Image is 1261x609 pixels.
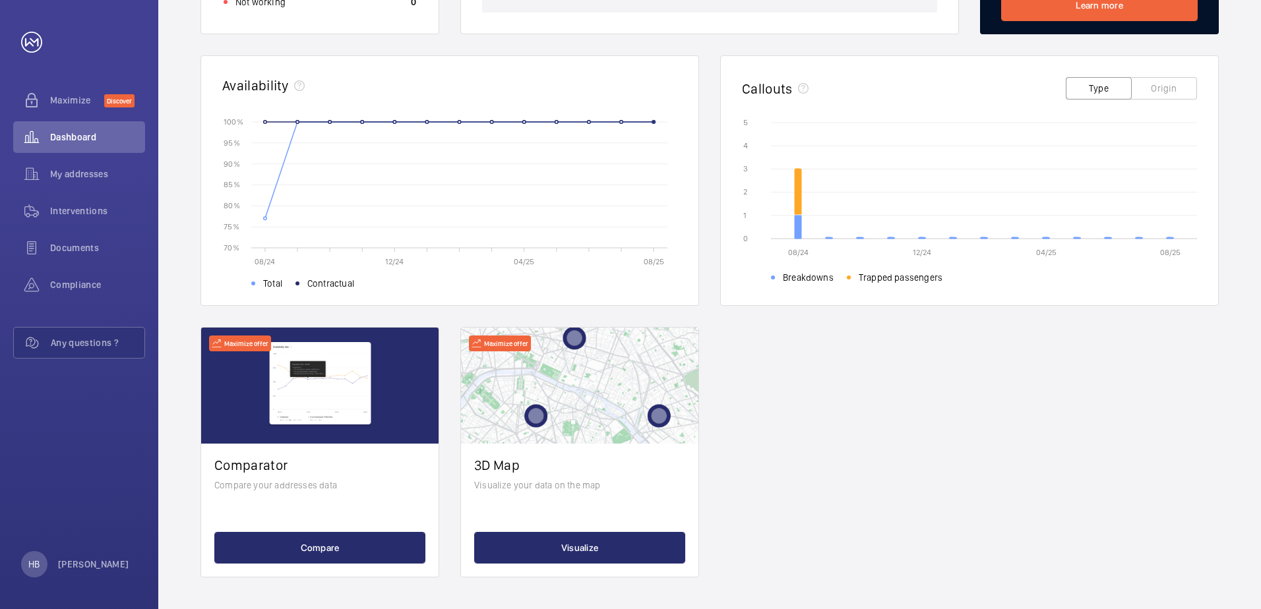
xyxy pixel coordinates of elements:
[859,271,942,284] span: Trapped passengers
[209,335,271,351] div: Maximize offer
[224,222,239,231] text: 75 %
[263,277,282,290] span: Total
[385,257,404,266] text: 12/24
[58,558,129,571] p: [PERSON_NAME]
[913,248,931,257] text: 12/24
[214,532,425,564] button: Compare
[50,204,145,217] span: Interventions
[224,243,239,252] text: 70 %
[50,167,145,181] span: My addresses
[1066,77,1132,100] button: Type
[469,335,531,351] div: Maximize offer
[224,201,240,210] text: 80 %
[224,138,240,147] text: 95 %
[743,164,748,173] text: 3
[474,478,685,492] p: Visualize your data on the map
[1036,248,1057,257] text: 04/25
[307,277,354,290] span: Contractual
[743,118,748,127] text: 5
[224,159,240,168] text: 90 %
[788,248,809,257] text: 08/24
[222,77,289,94] h2: Availability
[50,241,145,254] span: Documents
[743,234,748,243] text: 0
[514,257,534,266] text: 04/25
[214,478,425,492] p: Compare your addresses data
[224,117,243,126] text: 100 %
[474,532,685,564] button: Visualize
[743,141,748,150] text: 4
[224,180,240,189] text: 85 %
[742,80,793,97] h2: Callouts
[644,257,664,266] text: 08/25
[51,336,144,349] span: Any questions ?
[28,558,40,571] p: HB
[214,457,425,473] h2: Comparator
[50,130,145,144] span: Dashboard
[743,211,747,220] text: 1
[1131,77,1197,100] button: Origin
[50,278,145,291] span: Compliance
[743,187,747,196] text: 2
[1160,248,1181,257] text: 08/25
[104,94,135,107] span: Discover
[50,94,104,107] span: Maximize
[474,457,685,473] h2: 3D Map
[783,271,834,284] span: Breakdowns
[255,257,275,266] text: 08/24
